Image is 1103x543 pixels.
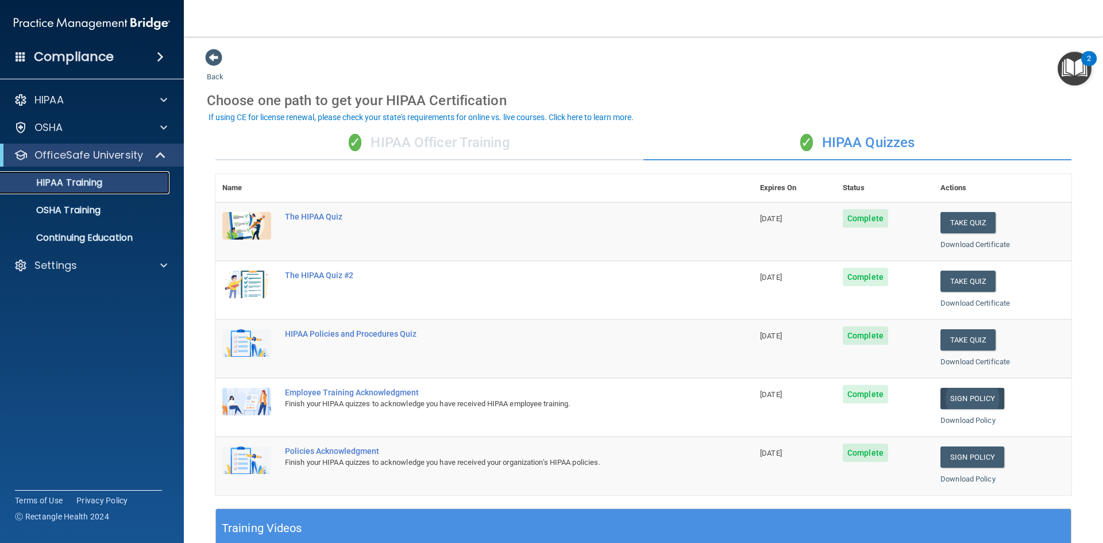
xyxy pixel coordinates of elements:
[940,357,1010,366] a: Download Certificate
[940,240,1010,249] a: Download Certificate
[34,93,64,107] p: HIPAA
[843,326,888,345] span: Complete
[760,273,782,282] span: [DATE]
[940,416,996,425] a: Download Policy
[34,49,114,65] h4: Compliance
[760,449,782,457] span: [DATE]
[34,259,77,272] p: Settings
[940,212,996,233] button: Take Quiz
[836,174,934,202] th: Status
[7,205,101,216] p: OSHA Training
[207,84,1080,117] div: Choose one path to get your HIPAA Certification
[285,388,696,397] div: Employee Training Acknowledgment
[285,329,696,338] div: HIPAA Policies and Procedures Quiz
[215,126,643,160] div: HIPAA Officer Training
[843,444,888,462] span: Complete
[14,148,167,162] a: OfficeSafe University
[7,177,102,188] p: HIPAA Training
[15,495,63,506] a: Terms of Use
[15,511,109,522] span: Ⓒ Rectangle Health 2024
[7,232,164,244] p: Continuing Education
[209,113,634,121] div: If using CE for license renewal, please check your state's requirements for online vs. live cours...
[760,214,782,223] span: [DATE]
[285,446,696,456] div: Policies Acknowledgment
[843,268,888,286] span: Complete
[1087,59,1091,74] div: 2
[940,388,1004,409] a: Sign Policy
[940,299,1010,307] a: Download Certificate
[215,174,278,202] th: Name
[643,126,1071,160] div: HIPAA Quizzes
[349,134,361,151] span: ✓
[34,148,143,162] p: OfficeSafe University
[76,495,128,506] a: Privacy Policy
[753,174,836,202] th: Expires On
[14,12,170,35] img: PMB logo
[207,59,223,81] a: Back
[285,271,696,280] div: The HIPAA Quiz #2
[14,259,167,272] a: Settings
[207,111,635,123] button: If using CE for license renewal, please check your state's requirements for online vs. live cours...
[940,271,996,292] button: Take Quiz
[34,121,63,134] p: OSHA
[285,456,696,469] div: Finish your HIPAA quizzes to acknowledge you have received your organization’s HIPAA policies.
[222,518,302,538] h5: Training Videos
[843,209,888,228] span: Complete
[940,329,996,351] button: Take Quiz
[940,446,1004,468] a: Sign Policy
[285,212,696,221] div: The HIPAA Quiz
[940,475,996,483] a: Download Policy
[14,121,167,134] a: OSHA
[1058,52,1092,86] button: Open Resource Center, 2 new notifications
[285,397,696,411] div: Finish your HIPAA quizzes to acknowledge you have received HIPAA employee training.
[760,390,782,399] span: [DATE]
[800,134,813,151] span: ✓
[934,174,1071,202] th: Actions
[843,385,888,403] span: Complete
[760,332,782,340] span: [DATE]
[14,93,167,107] a: HIPAA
